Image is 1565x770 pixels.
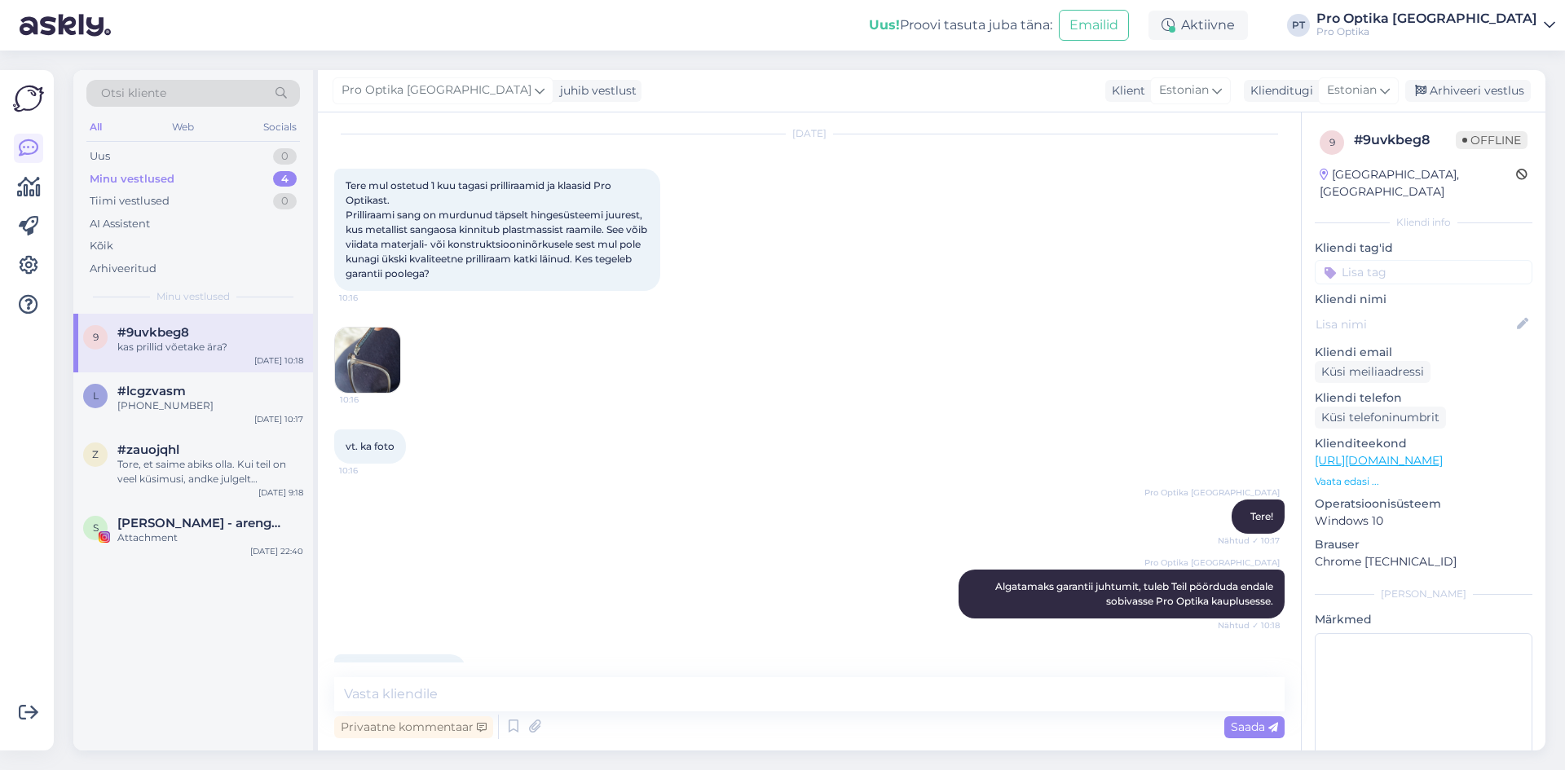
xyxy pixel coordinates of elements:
span: Estonian [1159,81,1209,99]
div: Tiimi vestlused [90,193,170,209]
p: Kliendi email [1315,344,1532,361]
div: Pro Optika [1316,25,1537,38]
span: Pro Optika [GEOGRAPHIC_DATA] [1144,486,1280,499]
span: 9 [93,331,99,343]
div: Minu vestlused [90,171,174,187]
span: Otsi kliente [101,85,166,102]
div: 4 [273,171,297,187]
span: Nähtud ✓ 10:18 [1218,619,1280,631]
span: Pro Optika [GEOGRAPHIC_DATA] [342,81,531,99]
div: Küsi telefoninumbrit [1315,407,1446,429]
div: [PERSON_NAME] [1315,587,1532,601]
div: Klient [1105,82,1145,99]
p: Kliendi tag'id [1315,240,1532,257]
input: Lisa nimi [1316,315,1514,333]
div: Privaatne kommentaar [334,716,493,738]
div: [DATE] 9:18 [258,486,303,499]
span: S [93,521,99,534]
span: vt. ka foto [346,440,395,452]
p: Brauser [1315,536,1532,553]
p: Märkmed [1315,611,1532,628]
span: #zauojqhl [117,442,179,457]
div: Attachment [117,530,303,545]
p: Windows 10 [1315,513,1532,530]
span: Signe Ventsel - arengupartner [117,516,287,530]
p: Kliendi telefon [1315,389,1532,407]
div: Küsi meiliaadressi [1315,361,1431,383]
span: 10:16 [339,464,400,477]
a: [URL][DOMAIN_NAME] [1315,453,1443,468]
p: Klienditeekond [1315,435,1532,452]
div: Arhiveeri vestlus [1405,80,1531,102]
div: Aktiivne [1148,11,1248,40]
div: Uus [90,148,110,165]
span: Offline [1456,131,1528,149]
div: Tore, et saime abiks olla. Kui teil on veel küsimusi, andke julgelt [PERSON_NAME] aitame hea meel... [117,457,303,486]
div: Kliendi info [1315,215,1532,230]
div: All [86,117,105,138]
span: Minu vestlused [156,289,230,304]
div: kas prillid võetake ära? [117,340,303,354]
div: # 9uvkbeg8 [1354,130,1456,150]
div: [DATE] [334,126,1285,141]
div: juhib vestlust [553,82,637,99]
div: PT [1287,14,1310,37]
p: Kliendi nimi [1315,291,1532,308]
div: [DATE] 10:18 [254,354,303,367]
div: [DATE] 22:40 [250,545,303,557]
div: Arhiveeritud [90,261,156,277]
button: Emailid [1059,10,1129,41]
span: #lcgzvasm [117,384,186,398]
b: Uus! [869,17,900,33]
span: Tere! [1250,510,1273,522]
img: Askly Logo [13,83,44,114]
div: Kõik [90,238,113,254]
div: AI Assistent [90,216,150,232]
span: 9 [1329,136,1335,148]
span: 10:16 [340,394,401,406]
div: Web [169,117,197,138]
div: Socials [260,117,300,138]
div: Pro Optika [GEOGRAPHIC_DATA] [1316,12,1537,25]
span: Saada [1231,719,1278,734]
span: z [92,448,99,460]
span: Tere mul ostetud 1 kuu tagasi prilliraamid ja klaasid Pro Optikast. Prilliraami sang on murdunud ... [346,179,650,279]
p: Operatsioonisüsteem [1315,495,1532,513]
span: Estonian [1327,81,1377,99]
p: Vaata edasi ... [1315,474,1532,489]
div: [GEOGRAPHIC_DATA], [GEOGRAPHIC_DATA] [1320,166,1516,200]
span: #9uvkbeg8 [117,325,189,340]
p: Chrome [TECHNICAL_ID] [1315,553,1532,570]
img: Attachment [335,328,400,393]
div: Proovi tasuta juba täna: [869,15,1052,35]
div: 0 [273,193,297,209]
div: [DATE] 10:17 [254,413,303,425]
div: 0 [273,148,297,165]
div: Klienditugi [1244,82,1313,99]
span: l [93,389,99,402]
span: 10:16 [339,292,400,304]
a: Pro Optika [GEOGRAPHIC_DATA]Pro Optika [1316,12,1555,38]
span: Pro Optika [GEOGRAPHIC_DATA] [1144,557,1280,569]
div: [PHONE_NUMBER] [117,398,303,413]
input: Lisa tag [1315,260,1532,284]
span: Nähtud ✓ 10:17 [1218,535,1280,547]
span: Algatamaks garantii juhtumit, tuleb Teil pöörduda endale sobivasse Pro Optika kauplusesse. [995,580,1276,607]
